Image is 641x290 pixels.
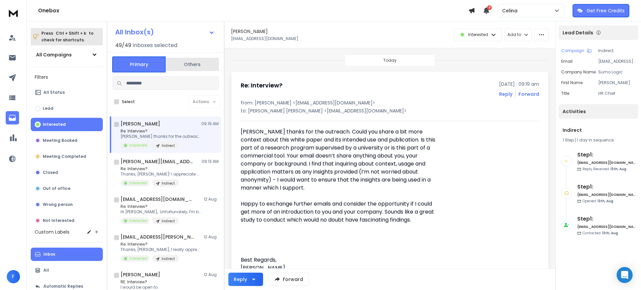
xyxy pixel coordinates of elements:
p: Press to check for shortcuts. [41,30,93,43]
p: I would be open to [121,285,179,290]
h1: Re: Interview? [241,81,282,90]
button: Out of office [31,182,103,195]
p: Celina [502,7,520,14]
button: Closed [31,166,103,179]
p: Reply Received [583,167,626,172]
p: Contacted [583,231,618,236]
h3: Filters [31,72,103,82]
p: Re: Interview? [121,204,201,209]
button: Reply [228,273,263,286]
button: Reply [499,91,512,97]
p: Indirect [162,256,175,261]
button: All Status [31,86,103,99]
button: Primary [112,56,166,72]
h6: [EMAIL_ADDRESS][DOMAIN_NAME] [577,160,636,165]
button: Inbox [31,248,103,261]
button: Meeting Booked [31,134,103,147]
button: All Campaigns [31,48,103,61]
p: Indirect [598,48,636,53]
p: Lead [43,106,53,111]
button: Campaign [561,48,592,53]
h1: [PERSON_NAME][EMAIL_ADDRESS][PERSON_NAME][DOMAIN_NAME] [121,158,194,165]
p: Sumo Logic [598,69,636,75]
p: Re: Interview? [121,166,201,172]
p: [EMAIL_ADDRESS][DOMAIN_NAME] [231,36,298,41]
p: Interested [129,256,147,261]
p: Indirect [162,181,175,186]
span: 13th, Aug [597,199,613,204]
p: Hi [PERSON_NAME], Unfortunately, I'm booked up [121,209,201,215]
h1: [PERSON_NAME] [121,271,160,278]
h1: [PERSON_NAME] [121,120,160,127]
span: 13th, Aug [602,231,618,236]
p: Indirect [162,143,175,148]
p: Interested [129,218,147,223]
p: Meeting Completed [43,154,86,159]
div: | [563,137,634,143]
p: Re: Interview? [121,242,201,247]
span: 49 / 49 [115,41,131,49]
div: Open Intercom Messenger [617,267,633,283]
button: Others [166,57,219,72]
button: Lead [31,102,103,115]
p: First Name [561,80,583,85]
p: Campaign [561,48,584,53]
h6: Step 1 : [577,215,636,223]
h1: All Campaigns [36,51,72,58]
p: Meeting Booked [43,138,77,143]
h1: All Inbox(s) [115,29,154,35]
p: Interested [43,122,66,127]
button: F [7,270,20,283]
h1: Indirect [563,127,634,133]
p: 12 Aug [204,272,219,277]
img: logo [7,7,20,19]
p: Interested [468,32,488,37]
h1: [EMAIL_ADDRESS][PERSON_NAME][DOMAIN_NAME] [121,234,194,240]
p: All [43,268,49,273]
p: Thanks, [PERSON_NAME]! I appreciate your [121,172,201,177]
p: Indirect [162,219,175,224]
span: 4 [487,5,492,10]
p: Inbox [43,252,55,257]
h3: Inboxes selected [133,41,177,49]
p: Interested [129,181,147,186]
h6: [EMAIL_ADDRESS][DOMAIN_NAME] [577,224,636,229]
button: Wrong person [31,198,103,211]
p: [DATE] : 09:19 am [499,81,539,87]
span: 1 Step [563,137,574,143]
h6: Step 1 : [577,183,636,191]
h3: Custom Labels [35,229,69,235]
p: [PERSON_NAME] [598,80,636,85]
p: Automatic Replies [43,284,83,289]
p: [EMAIL_ADDRESS][DOMAIN_NAME] [598,59,636,64]
button: Get Free Credits [573,4,629,17]
p: Today [383,58,397,63]
p: Out of office [43,186,70,191]
h6: Step 1 : [577,151,636,159]
p: title [561,91,569,96]
div: Activities [559,104,638,119]
p: 09:19 AM [201,121,219,126]
h1: Onebox [38,7,468,15]
p: Interested [129,143,147,148]
p: All Status [43,90,65,95]
p: 09:13 AM [202,159,219,164]
p: RE: Interview? [121,279,179,285]
button: Forward [268,273,309,286]
h1: [EMAIL_ADDRESS][DOMAIN_NAME] [121,196,194,203]
button: All Inbox(s) [110,25,220,39]
p: Email [561,59,573,64]
button: Interested [31,118,103,131]
p: 12 Aug [204,197,219,202]
p: from: [PERSON_NAME] <[EMAIL_ADDRESS][DOMAIN_NAME]> [241,99,539,106]
p: 12 Aug [204,234,219,240]
p: Not Interested [43,218,74,223]
p: Thanks, [PERSON_NAME], I really appreciate [121,247,201,252]
p: Company Name [561,69,596,75]
button: Not Interested [31,214,103,227]
p: Lead Details [563,29,593,36]
span: 1 day in sequence [577,137,614,143]
p: Get Free Credits [587,7,625,14]
h6: [EMAIL_ADDRESS][DOMAIN_NAME] [577,192,636,197]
